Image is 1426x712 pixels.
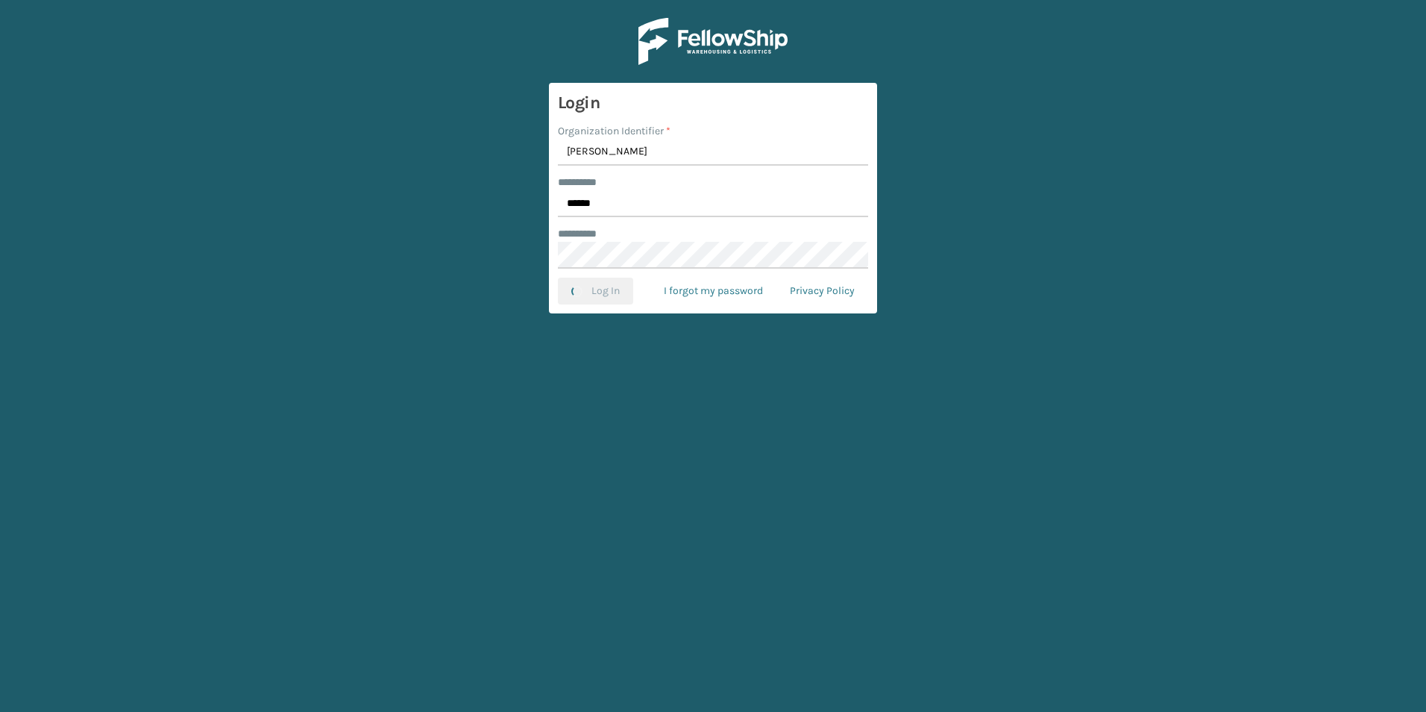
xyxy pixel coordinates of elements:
[558,123,670,139] label: Organization Identifier
[650,278,776,305] a: I forgot my password
[776,278,868,305] a: Privacy Policy
[558,92,868,114] h3: Login
[558,278,633,305] button: Log In
[638,18,788,65] img: Logo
